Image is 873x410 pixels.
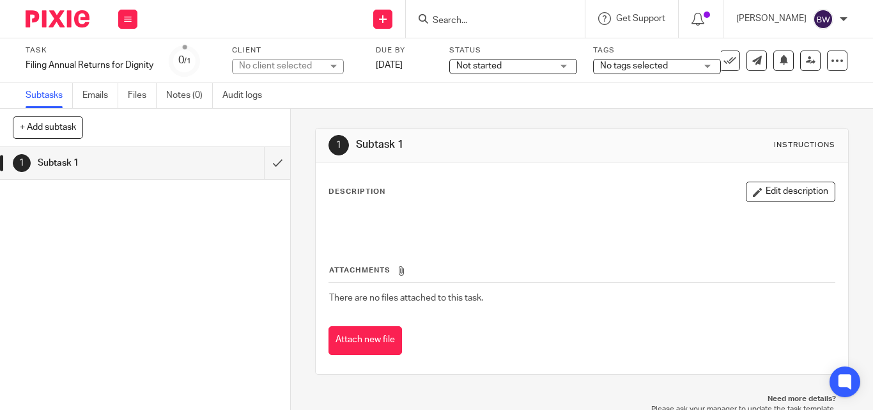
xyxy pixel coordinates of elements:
div: 1 [328,135,349,155]
a: Files [128,83,157,108]
label: Due by [376,45,433,56]
span: Get Support [616,14,665,23]
label: Task [26,45,153,56]
div: Filing Annual Returns for Dignity [26,59,153,72]
small: /1 [184,58,191,65]
label: Client [232,45,360,56]
h1: Subtask 1 [38,154,180,173]
p: Description [328,187,385,197]
p: [PERSON_NAME] [736,12,807,25]
label: Status [449,45,577,56]
a: Emails [82,83,118,108]
h1: Subtask 1 [356,138,609,152]
button: Edit description [746,182,835,202]
div: 1 [13,154,31,172]
div: Instructions [774,140,835,150]
a: Subtasks [26,83,73,108]
a: Audit logs [222,83,272,108]
span: [DATE] [376,61,403,70]
span: Attachments [329,267,390,274]
div: 0 [178,53,191,68]
span: There are no files attached to this task. [329,294,483,303]
button: Attach new file [328,326,402,355]
label: Tags [593,45,721,56]
a: Notes (0) [166,83,213,108]
img: Pixie [26,10,89,28]
input: Search [431,15,546,27]
button: + Add subtask [13,116,83,138]
p: Need more details? [328,394,836,404]
span: No tags selected [600,61,668,70]
img: svg%3E [813,9,833,29]
div: No client selected [239,59,322,72]
span: Not started [456,61,502,70]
